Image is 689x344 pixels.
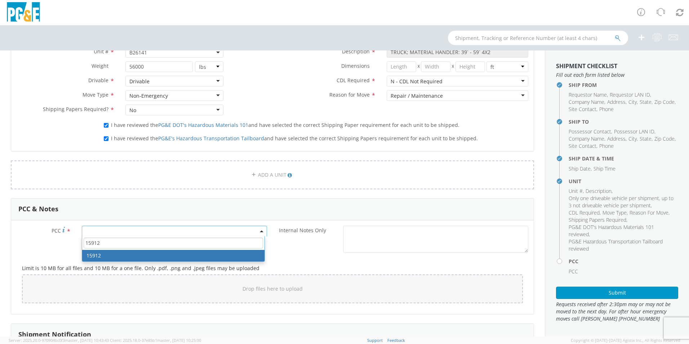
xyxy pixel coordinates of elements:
h4: Unit [569,178,678,184]
span: Move Type [83,91,108,98]
span: Description [586,188,612,194]
span: Drivable [88,77,108,84]
li: , [569,98,605,106]
span: CDL Required [569,209,600,216]
div: No [129,107,136,114]
h4: PCC [569,259,678,264]
li: , [628,98,638,106]
li: , [569,106,597,113]
span: Reason for Move [329,91,370,98]
span: Requestor Name [569,91,607,98]
div: Non-Emergency [129,92,168,100]
span: City [628,98,637,105]
span: Move Type [603,209,627,216]
li: , [640,98,653,106]
span: Shipping Papers Required? [43,106,108,113]
span: B26141 [125,47,223,58]
span: Drop files here to upload [243,285,303,292]
li: , [569,195,676,209]
span: Phone [599,106,614,113]
span: Unit # [569,188,583,194]
span: PG&E Hazardous Transportation Tailboard reviewed [569,238,663,252]
span: Phone [599,142,614,149]
span: Address [607,135,626,142]
span: PCC [569,268,578,275]
span: PCC [52,227,61,234]
span: Shipping Papers Required [569,216,626,223]
li: , [607,98,627,106]
span: Zip Code [654,98,675,105]
input: Height [455,61,485,72]
span: PG&E DOT's Hazardous Materials 101 reviewed [569,224,654,238]
span: master, [DATE] 10:25:00 [157,338,201,343]
span: Address [607,98,626,105]
span: Unit # [94,48,108,55]
span: Ship Date [569,165,591,172]
span: I have reviewed the and have selected the correct Shipping Papers requirement for each unit to be... [111,135,478,142]
a: PG&E DOT's Hazardous Materials 101 [158,122,248,128]
span: Possessor Contact [569,128,611,135]
li: , [569,91,608,98]
li: , [569,224,676,238]
span: CDL Required [337,77,370,84]
div: Repair / Maintenance [391,92,443,100]
div: Drivable [129,78,150,85]
span: Requestor LAN ID [610,91,650,98]
span: Site Contact [569,142,596,149]
span: Possessor LAN ID [614,128,654,135]
span: X [450,61,455,72]
li: , [569,142,597,150]
span: Requests received after 2:30pm may or may not be moved to the next day. For after hour emergency ... [556,301,678,322]
h4: Ship Date & Time [569,156,678,161]
div: N - CDL Not Required [391,78,443,85]
span: Server: 2025.20.0-970904bc0f3 [9,338,109,343]
span: Copyright © [DATE]-[DATE] Agistix Inc., All Rights Reserved [571,338,680,343]
span: Ship Time [594,165,615,172]
li: , [654,98,676,106]
span: Zip Code [654,135,675,142]
input: Width [421,61,450,72]
span: master, [DATE] 10:43:43 [65,338,109,343]
span: Company Name [569,135,604,142]
span: Weight [92,62,108,69]
li: , [569,165,592,172]
span: Client: 2025.18.0-37e85b1 [110,338,201,343]
li: , [610,91,651,98]
a: Support [367,338,383,343]
li: , [569,188,584,195]
span: Company Name [569,98,604,105]
input: Length [387,61,416,72]
li: , [586,188,613,195]
h4: Ship To [569,119,678,124]
span: Site Contact [569,106,596,113]
h4: Ship From [569,82,678,88]
span: Internal Notes Only [279,227,326,234]
a: PG&E's Hazardous Transportation Tailboard [158,135,264,142]
li: , [654,135,676,142]
li: , [640,135,653,142]
span: B26141 [129,49,219,56]
li: , [614,128,655,135]
li: , [607,135,627,142]
strong: Shipment Checklist [556,62,617,70]
img: pge-logo-06675f144f4cfa6a6814.png [5,2,41,23]
span: Fill out each form listed below [556,71,678,79]
a: ADD A UNIT [11,160,534,189]
li: , [569,135,605,142]
input: Shipment, Tracking or Reference Number (at least 4 chars) [448,31,628,45]
button: Submit [556,287,678,299]
h5: Limit is 10 MB for all files and 10 MB for a one file. Only .pdf, .png and .jpeg files may be upl... [22,265,523,271]
span: City [628,135,637,142]
span: Only one driveable vehicle per shipment, up to 3 not driveable vehicle per shipment [569,195,674,209]
li: , [603,209,628,216]
span: Reason For Move [630,209,668,216]
li: , [628,135,638,142]
h3: Shipment Notification [18,331,91,338]
span: I have reviewed the and have selected the correct Shipping Paper requirement for each unit to be ... [111,122,459,128]
span: X [416,61,421,72]
span: State [640,135,652,142]
input: I have reviewed thePG&E's Hazardous Transportation Tailboardand have selected the correct Shippin... [104,136,108,141]
li: , [569,216,627,224]
span: State [640,98,652,105]
li: 15912 [82,250,265,261]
